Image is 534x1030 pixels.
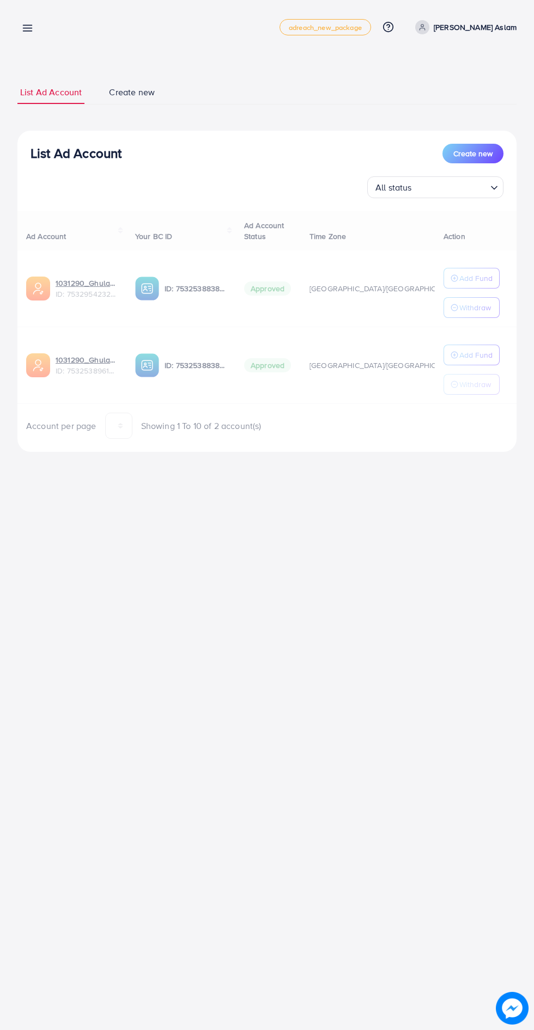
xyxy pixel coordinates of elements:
h3: List Ad Account [31,145,122,161]
span: Create new [453,148,493,159]
a: adreach_new_package [280,19,371,35]
span: Create new [109,86,155,99]
input: Search for option [415,177,486,195]
button: Create new [442,144,503,163]
span: adreach_new_package [289,24,362,31]
img: image [496,992,529,1025]
p: [PERSON_NAME] Aslam [434,21,517,34]
span: List Ad Account [20,86,82,99]
div: Search for option [367,176,503,198]
a: [PERSON_NAME] Aslam [411,20,517,34]
span: All status [373,180,414,195]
